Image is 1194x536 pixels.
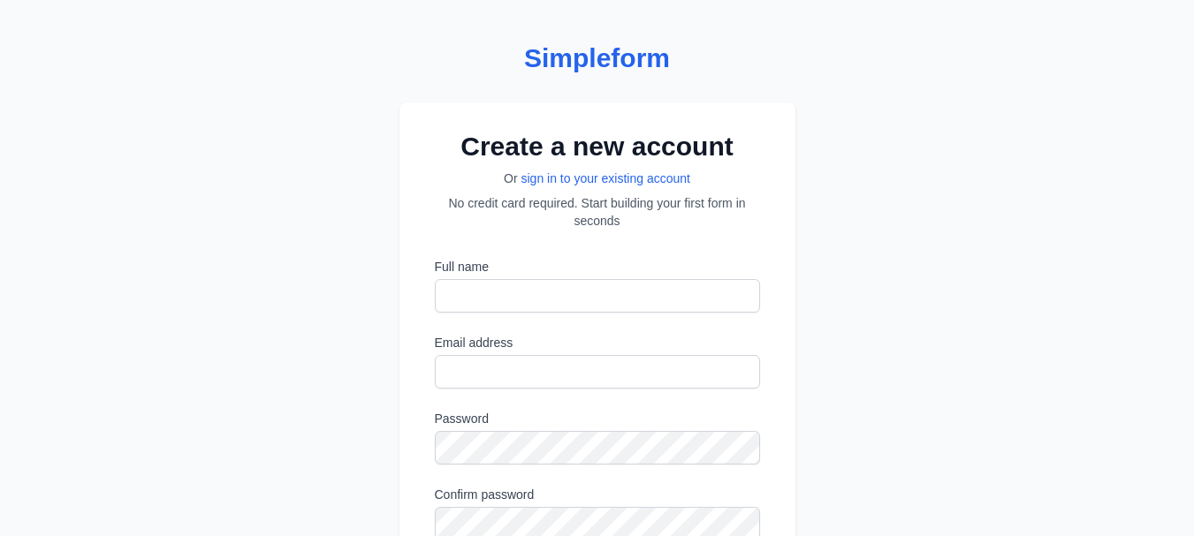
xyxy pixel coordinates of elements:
a: Simpleform [399,42,795,74]
a: sign in to your existing account [521,171,690,185]
h2: Create a new account [435,131,760,162]
label: Password [435,410,760,427]
p: No credit card required. Start building your first form in seconds [435,194,760,230]
label: Full name [435,258,760,276]
p: Or [435,170,760,187]
label: Email address [435,334,760,351]
label: Confirm password [435,486,760,503]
